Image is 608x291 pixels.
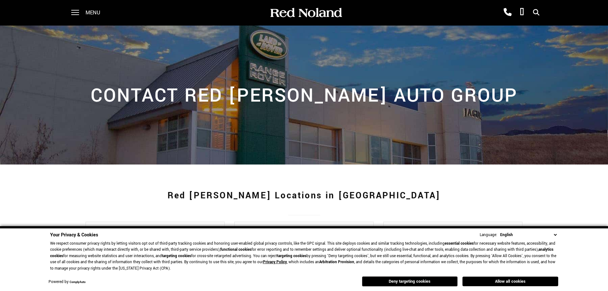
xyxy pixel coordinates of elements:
div: Powered by [49,280,86,284]
img: Red Noland Auto Group [269,7,342,19]
a: ComplyAuto [70,280,86,284]
div: Language: [480,233,497,237]
select: Language Select [499,232,558,238]
p: We respect consumer privacy rights by letting visitors opt out of third-party tracking cookies an... [50,241,558,272]
button: Deny targeting cookies [362,276,458,287]
span: Your Privacy & Cookies [50,232,98,238]
h2: Contact Red [PERSON_NAME] Auto Group [86,80,523,109]
strong: Arbitration Provision [319,259,354,265]
strong: targeting cookies [162,253,191,259]
a: Privacy Policy [263,259,287,265]
strong: targeting cookies [277,253,306,259]
strong: essential cookies [445,241,474,246]
button: Allow all cookies [462,277,558,286]
strong: functional cookies [220,247,251,252]
h1: Red [PERSON_NAME] Locations in [GEOGRAPHIC_DATA] [86,183,523,209]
